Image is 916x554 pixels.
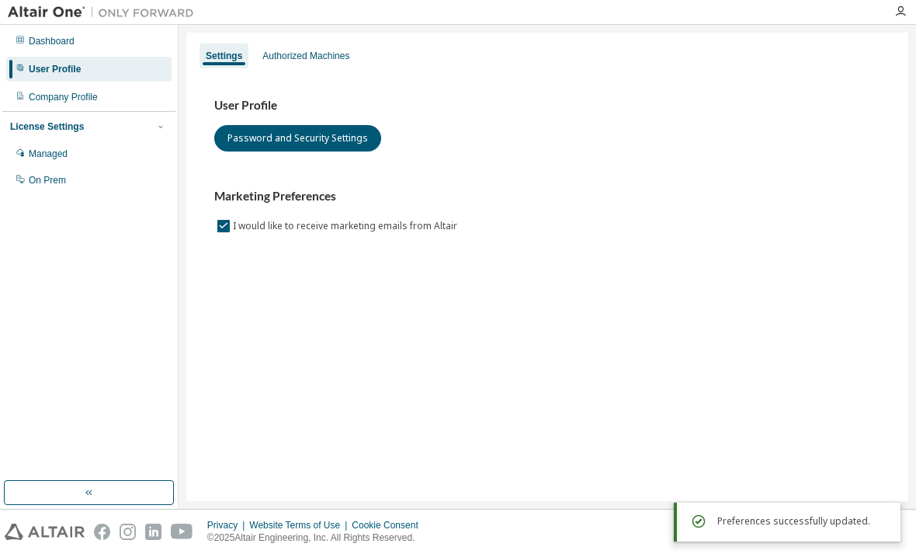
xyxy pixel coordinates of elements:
div: Dashboard [29,35,75,47]
div: On Prem [29,174,66,186]
div: Managed [29,148,68,160]
div: Preferences successfully updated. [717,512,888,531]
div: Cookie Consent [352,519,427,531]
div: Authorized Machines [262,50,349,62]
p: © 2025 Altair Engineering, Inc. All Rights Reserved. [207,531,428,545]
div: Settings [206,50,242,62]
div: Website Terms of Use [249,519,352,531]
img: altair_logo.svg [5,524,85,540]
img: instagram.svg [120,524,136,540]
img: youtube.svg [171,524,193,540]
div: License Settings [10,120,84,133]
img: linkedin.svg [145,524,161,540]
img: facebook.svg [94,524,110,540]
div: Privacy [207,519,249,531]
img: Altair One [8,5,202,20]
button: Password and Security Settings [214,125,381,152]
div: User Profile [29,63,81,75]
h3: User Profile [214,98,880,113]
label: I would like to receive marketing emails from Altair [233,217,460,235]
h3: Marketing Preferences [214,189,880,204]
div: Company Profile [29,91,98,103]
